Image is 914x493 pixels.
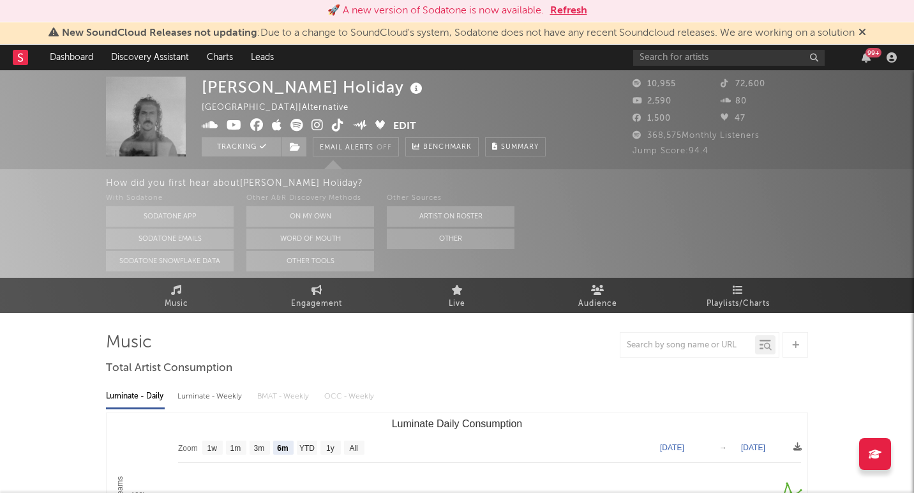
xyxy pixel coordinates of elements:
[721,80,765,88] span: 72,600
[721,97,747,105] span: 80
[246,191,374,206] div: Other A&R Discovery Methods
[242,45,283,70] a: Leads
[387,278,527,313] a: Live
[277,444,288,453] text: 6m
[202,100,363,116] div: [GEOGRAPHIC_DATA] | Alternative
[299,444,315,453] text: YTD
[550,3,587,19] button: Refresh
[106,386,165,407] div: Luminate - Daily
[246,278,387,313] a: Engagement
[668,278,808,313] a: Playlists/Charts
[62,28,855,38] span: : Due to a change to SoundCloud's system, Sodatone does not have any recent Soundcloud releases. ...
[106,278,246,313] a: Music
[578,296,617,312] span: Audience
[177,386,244,407] div: Luminate - Weekly
[633,132,760,140] span: 368,575 Monthly Listeners
[291,296,342,312] span: Engagement
[326,444,334,453] text: 1y
[327,3,544,19] div: 🚀 A new version of Sodatone is now available.
[178,444,198,453] text: Zoom
[633,97,671,105] span: 2,590
[633,80,676,88] span: 10,955
[202,77,426,98] div: [PERSON_NAME] Holiday
[719,443,727,452] text: →
[202,137,281,156] button: Tracking
[41,45,102,70] a: Dashboard
[246,206,374,227] button: On My Own
[741,443,765,452] text: [DATE]
[862,52,871,63] button: 99+
[207,444,218,453] text: 1w
[349,444,357,453] text: All
[387,229,514,249] button: Other
[405,137,479,156] a: Benchmark
[106,251,234,271] button: Sodatone Snowflake Data
[721,114,745,123] span: 47
[165,296,188,312] span: Music
[198,45,242,70] a: Charts
[246,229,374,249] button: Word Of Mouth
[246,251,374,271] button: Other Tools
[392,418,523,429] text: Luminate Daily Consumption
[254,444,265,453] text: 3m
[660,443,684,452] text: [DATE]
[393,119,416,135] button: Edit
[633,147,708,155] span: Jump Score: 94.4
[858,28,866,38] span: Dismiss
[449,296,465,312] span: Live
[387,191,514,206] div: Other Sources
[485,137,546,156] button: Summary
[377,144,392,151] em: Off
[62,28,257,38] span: New SoundCloud Releases not updating
[106,361,232,376] span: Total Artist Consumption
[102,45,198,70] a: Discovery Assistant
[106,229,234,249] button: Sodatone Emails
[106,176,914,191] div: How did you first hear about [PERSON_NAME] Holiday ?
[527,278,668,313] a: Audience
[106,191,234,206] div: With Sodatone
[865,48,881,57] div: 99 +
[633,50,825,66] input: Search for artists
[501,144,539,151] span: Summary
[423,140,472,155] span: Benchmark
[106,206,234,227] button: Sodatone App
[620,340,755,351] input: Search by song name or URL
[387,206,514,227] button: Artist on Roster
[313,137,399,156] button: Email AlertsOff
[230,444,241,453] text: 1m
[707,296,770,312] span: Playlists/Charts
[633,114,671,123] span: 1,500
